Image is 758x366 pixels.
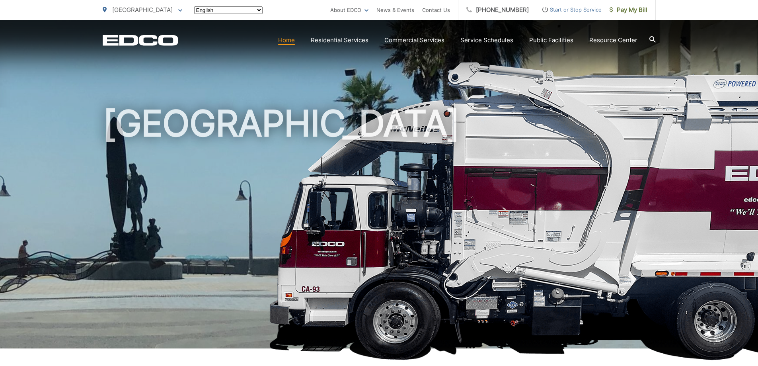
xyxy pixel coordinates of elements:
[610,5,647,15] span: Pay My Bill
[330,5,368,15] a: About EDCO
[460,35,513,45] a: Service Schedules
[384,35,444,45] a: Commercial Services
[311,35,368,45] a: Residential Services
[376,5,414,15] a: News & Events
[529,35,573,45] a: Public Facilities
[589,35,637,45] a: Resource Center
[194,6,263,14] select: Select a language
[103,104,656,356] h1: [GEOGRAPHIC_DATA]
[278,35,295,45] a: Home
[422,5,450,15] a: Contact Us
[103,35,178,46] a: EDCD logo. Return to the homepage.
[112,6,173,14] span: [GEOGRAPHIC_DATA]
